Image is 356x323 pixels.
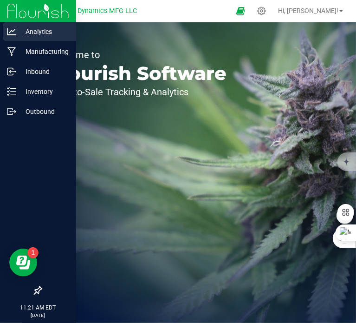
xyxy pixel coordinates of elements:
[16,46,72,57] p: Manufacturing
[7,27,16,36] inline-svg: Analytics
[50,64,227,83] p: Flourish Software
[7,67,16,76] inline-svg: Inbound
[256,7,267,15] div: Manage settings
[230,2,251,20] span: Open Ecommerce Menu
[16,86,72,97] p: Inventory
[4,303,72,312] p: 11:21 AM EDT
[278,7,338,14] span: Hi, [PERSON_NAME]!
[9,249,37,277] iframe: Resource center
[4,312,72,319] p: [DATE]
[50,50,227,59] p: Welcome to
[16,26,72,37] p: Analytics
[16,66,72,77] p: Inbound
[7,47,16,56] inline-svg: Manufacturing
[7,87,16,96] inline-svg: Inventory
[50,87,227,97] p: Seed-to-Sale Tracking & Analytics
[16,106,72,117] p: Outbound
[52,7,137,15] span: Modern Dynamics MFG LLC
[7,107,16,116] inline-svg: Outbound
[27,247,39,258] iframe: Resource center unread badge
